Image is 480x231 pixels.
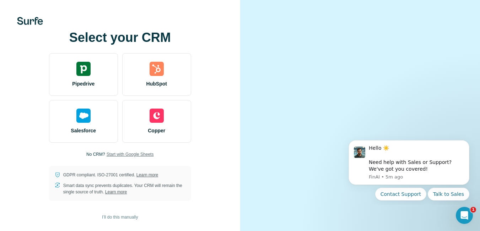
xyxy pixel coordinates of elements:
[76,62,91,76] img: pipedrive's logo
[71,127,96,134] span: Salesforce
[102,214,138,220] span: I’ll do this manually
[107,151,154,158] button: Start with Google Sheets
[72,80,95,87] span: Pipedrive
[105,189,127,194] a: Learn more
[148,127,165,134] span: Copper
[17,17,43,25] img: Surfe's logo
[146,80,167,87] span: HubSpot
[338,134,480,205] iframe: Intercom notifications message
[49,31,191,45] h1: Select your CRM
[86,151,105,158] p: No CRM?
[470,207,476,213] span: 1
[150,62,164,76] img: hubspot's logo
[63,182,185,195] p: Smart data sync prevents duplicates. Your CRM will remain the single source of truth.
[97,212,143,222] button: I’ll do this manually
[456,207,473,224] iframe: Intercom live chat
[76,109,91,123] img: salesforce's logo
[150,109,164,123] img: copper's logo
[63,172,158,178] p: GDPR compliant. ISO-27001 certified.
[136,172,158,177] a: Learn more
